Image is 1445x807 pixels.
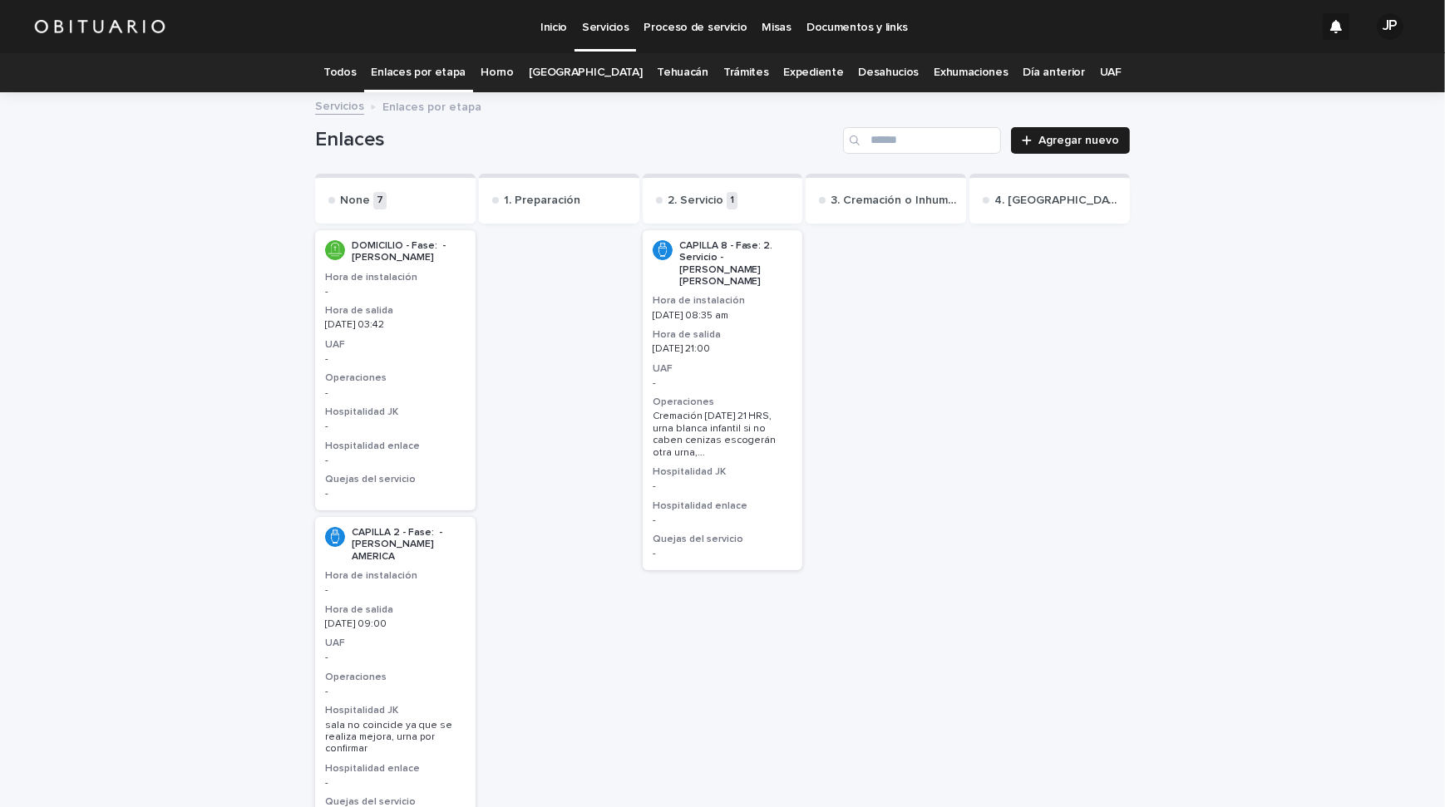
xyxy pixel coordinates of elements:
a: Expediente [783,53,843,92]
a: Horno [481,53,513,92]
span: - [653,549,656,559]
h3: Hora de salida [325,304,466,317]
span: sala no coincide ya que se realiza mejora, urna por confirmar [325,721,455,755]
h3: Hora de salida [653,328,793,342]
p: [DATE] 03:42 [325,319,466,331]
h3: Quejas del servicio [653,533,793,546]
h3: Hora de instalación [325,271,466,284]
span: - [325,652,328,662]
a: Agregar nuevo [1011,127,1130,154]
span: - [325,354,328,364]
p: - [325,286,466,298]
p: DOMICILIO - Fase: - [PERSON_NAME] [352,240,466,264]
span: - [653,378,656,388]
h3: Hospitalidad JK [325,704,466,717]
h3: Quejas del servicio [325,473,466,486]
span: - [325,686,328,696]
a: Todos [323,53,356,92]
p: 7 [373,192,387,209]
p: 1 [727,192,737,209]
input: Buscar [843,127,1001,154]
a: DOMICILIO - Fase: - [PERSON_NAME]Hora de instalación-Hora de salida[DATE] 03:42UAF-Operaciones-Ho... [315,230,476,510]
img: HUM7g2VNRLqGMmR9WVqf [33,10,166,43]
p: [DATE] 21:00 [653,343,793,355]
a: [GEOGRAPHIC_DATA] [529,53,643,92]
a: Servicios [315,96,364,115]
span: - [325,421,328,431]
div: Cremación mañana 21 HRS, urna blanca infantil si no caben cenizas escogerán otra urna, ataúd Wero... [653,411,793,459]
h3: UAF [325,338,466,352]
span: Cremación [DATE] 21 HRS, urna blanca infantil si no caben cenizas escogerán otra urna, ... [653,411,793,459]
p: 4. [GEOGRAPHIC_DATA] [994,194,1123,208]
h3: Hospitalidad JK [325,406,466,419]
h3: Hora de salida [325,603,466,617]
p: - [325,455,466,466]
p: None [340,194,370,208]
span: - [653,481,656,491]
div: JP [1377,13,1403,40]
p: CAPILLA 8 - Fase: 2. Servicio - [PERSON_NAME] [PERSON_NAME] [679,240,793,288]
h3: Operaciones [325,372,466,385]
a: Enlaces por etapa [372,53,466,92]
h3: Hospitalidad enlace [325,440,466,453]
p: - [325,584,466,596]
a: Trámites [723,53,769,92]
h3: Hospitalidad enlace [653,499,793,513]
h1: Enlaces [315,128,836,152]
p: 1. Preparación [504,194,580,208]
a: UAF [1100,53,1122,92]
h3: Hospitalidad enlace [325,762,466,775]
h3: Operaciones [325,671,466,684]
h3: Hospitalidad JK [653,465,793,479]
a: CAPILLA 8 - Fase: 2. Servicio - [PERSON_NAME] [PERSON_NAME]Hora de instalación[DATE] 08:35 amHora... [643,230,803,570]
a: Día anterior [1023,53,1085,92]
h3: UAF [325,637,466,650]
p: 2. Servicio [668,194,723,208]
span: Agregar nuevo [1038,135,1119,146]
a: Tehuacán [657,53,708,92]
p: - [325,777,466,789]
h3: Hora de instalación [653,294,793,308]
h3: Operaciones [653,396,793,409]
a: Exhumaciones [934,53,1008,92]
span: - [325,388,328,398]
p: Enlaces por etapa [382,96,481,115]
p: CAPILLA 2 - Fase: - [PERSON_NAME] AMERICA [352,527,466,563]
h3: Hora de instalación [325,569,466,583]
p: [DATE] 09:00 [325,618,466,630]
h3: UAF [653,362,793,376]
a: Desahucios [858,53,919,92]
p: 3. Cremación o Inhumación [831,194,959,208]
p: [DATE] 08:35 am [653,310,793,322]
span: - [325,489,328,499]
p: - [653,514,793,526]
